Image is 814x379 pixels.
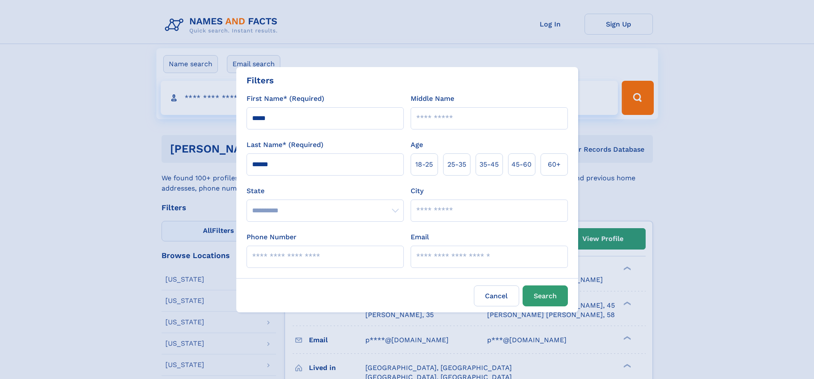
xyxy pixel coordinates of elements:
label: City [411,186,423,196]
label: Last Name* (Required) [247,140,323,150]
label: Cancel [474,285,519,306]
span: 25‑35 [447,159,466,170]
span: 45‑60 [511,159,532,170]
button: Search [523,285,568,306]
label: Middle Name [411,94,454,104]
span: 35‑45 [479,159,499,170]
div: Filters [247,74,274,87]
label: Phone Number [247,232,297,242]
span: 18‑25 [415,159,433,170]
label: First Name* (Required) [247,94,324,104]
label: Email [411,232,429,242]
label: State [247,186,404,196]
span: 60+ [548,159,561,170]
label: Age [411,140,423,150]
